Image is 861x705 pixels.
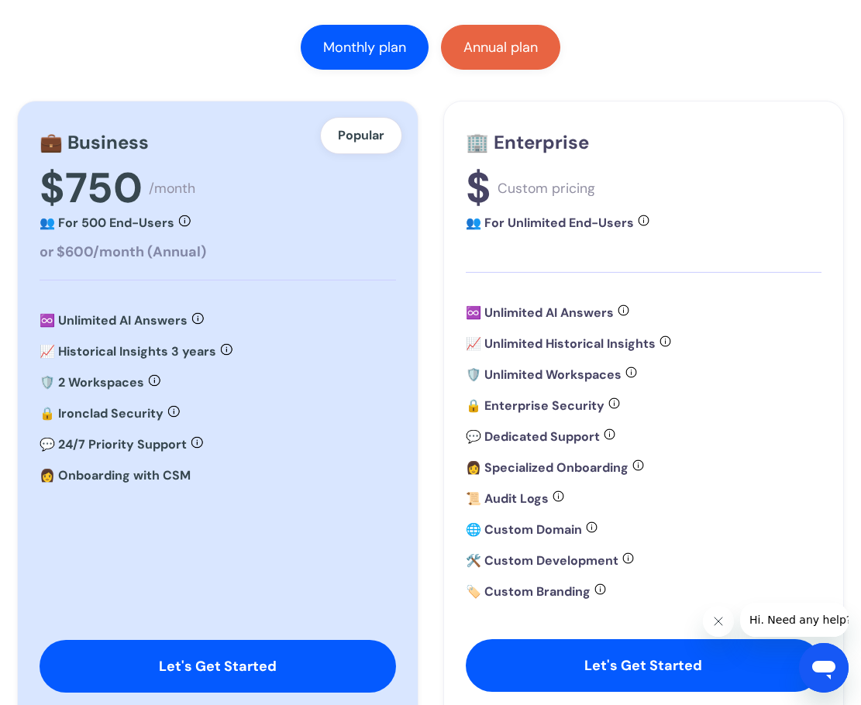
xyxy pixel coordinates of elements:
div: $750 [40,163,143,214]
strong: 🏢 Enterprise [466,130,589,154]
strong: 👥 For 500 End-Users [40,215,174,231]
strong: 💼 Business [40,130,149,154]
strong: 📈 Historical Insights 3 years [40,343,216,359]
strong: 👩 Onboarding with CSM [40,467,191,483]
strong: 👩 Specialized Onboarding [466,459,629,476]
div: Popular [320,117,402,154]
div: $ [466,163,491,214]
strong: 🛡️ 2 Workspaces [40,374,144,390]
strong: or $600/month (Annual) [40,242,206,261]
strong: 💬 24/7 Priority Support [40,436,187,452]
strong: 🛠️ Custom Development [466,552,618,569]
div: /month [149,180,195,197]
strong: 👥 For Unlimited End-Users [466,215,634,231]
strong: ♾️ Unlimited AI Answers [40,312,188,328]
iframe: Close message [703,606,734,637]
strong: 💬 Dedicated Support [466,428,600,445]
iframe: Message from company [740,603,849,637]
strong: 🏷️ Custom Branding [466,583,591,600]
span: Hi. Need any help? [9,11,112,23]
strong: 📈 Unlimited Historical Insights [466,335,656,352]
iframe: Button to launch messaging window [799,643,849,693]
strong: 📜 Audit Logs [466,490,549,507]
div: Custom pricing [498,180,595,197]
strong: 🔒 Enterprise Security [466,397,604,414]
a: Let's Get Started [40,640,395,693]
div: Annual plan [463,40,538,55]
div: Monthly plan [323,40,406,55]
strong: 🌐 Custom Domain [466,521,582,538]
a: Let's Get Started [466,639,821,692]
strong: Let's Get Started [584,656,702,675]
strong: 🔒 Ironclad Security [40,405,164,421]
strong: ♾️ Unlimited AI Answers [466,304,614,321]
strong: 🛡️ Unlimited Workspaces [466,366,622,383]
